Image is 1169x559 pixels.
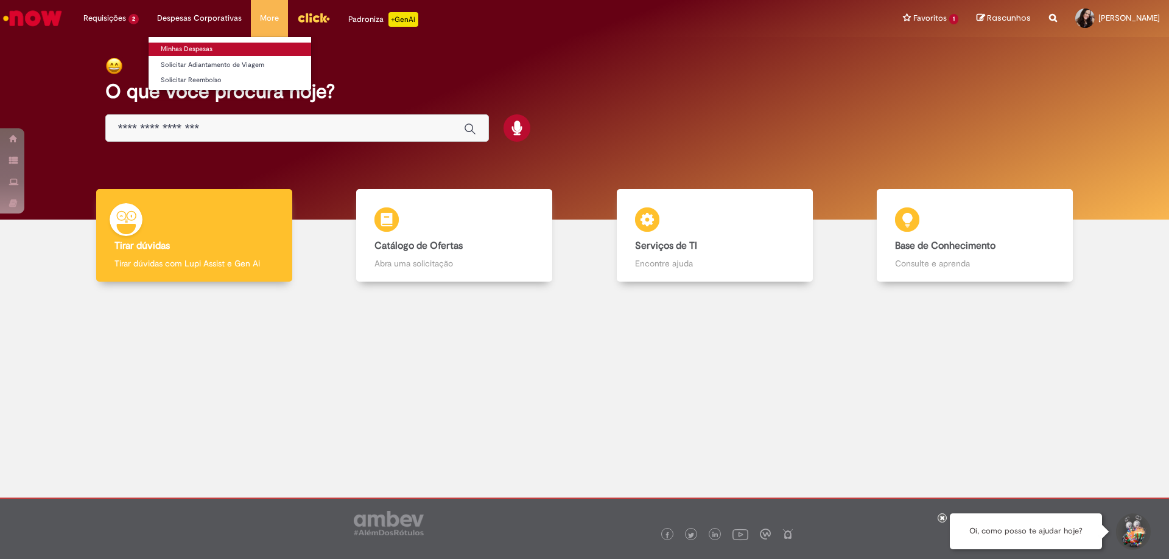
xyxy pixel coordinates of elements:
[149,74,311,87] a: Solicitar Reembolso
[584,189,845,282] a: Serviços de TI Encontre ajuda
[895,257,1055,269] p: Consulte e aprenda
[688,532,694,538] img: logo_footer_twitter.png
[913,12,947,24] span: Favoritos
[949,14,958,24] span: 1
[348,12,418,27] div: Padroniza
[1,6,64,30] img: ServiceNow
[374,240,463,252] b: Catálogo de Ofertas
[845,189,1106,282] a: Base de Conhecimento Consulte e aprenda
[732,526,748,542] img: logo_footer_youtube.png
[895,240,995,252] b: Base de Conhecimento
[782,529,793,540] img: logo_footer_naosei.png
[712,532,718,539] img: logo_footer_linkedin.png
[325,189,585,282] a: Catálogo de Ofertas Abra uma solicitação
[149,43,311,56] a: Minhas Despesas
[374,257,534,269] p: Abra uma solicitação
[950,513,1102,549] div: Oi, como posso te ajudar hoje?
[148,36,312,91] ul: Despesas Corporativas
[105,81,1064,102] h2: O que você procura hoje?
[260,12,279,24] span: More
[297,9,330,27] img: click_logo_yellow_360x200.png
[83,12,126,24] span: Requisições
[1098,13,1160,23] span: [PERSON_NAME]
[64,189,325,282] a: Tirar dúvidas Tirar dúvidas com Lupi Assist e Gen Ai
[114,240,170,252] b: Tirar dúvidas
[635,257,795,269] p: Encontre ajuda
[388,12,418,27] p: +GenAi
[987,12,1031,24] span: Rascunhos
[128,14,139,24] span: 2
[157,12,242,24] span: Despesas Corporativas
[1114,513,1151,550] button: Iniciar Conversa de Suporte
[149,58,311,72] a: Solicitar Adiantamento de Viagem
[664,532,670,538] img: logo_footer_facebook.png
[977,13,1031,24] a: Rascunhos
[760,529,771,540] img: logo_footer_workplace.png
[354,511,424,535] img: logo_footer_ambev_rotulo_gray.png
[105,57,123,75] img: happy-face.png
[114,257,274,269] p: Tirar dúvidas com Lupi Assist e Gen Ai
[635,240,697,252] b: Serviços de TI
